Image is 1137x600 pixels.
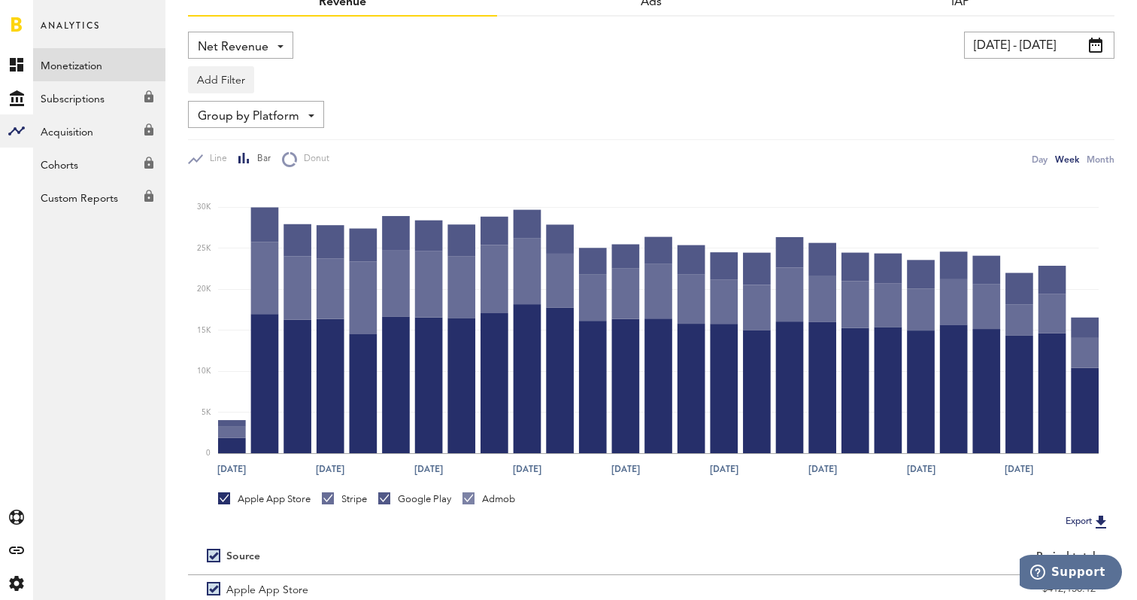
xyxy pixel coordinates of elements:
[808,462,837,476] text: [DATE]
[316,462,344,476] text: [DATE]
[297,153,329,166] span: Donut
[1005,462,1033,476] text: [DATE]
[198,104,299,129] span: Group by Platform
[197,245,211,252] text: 25K
[217,462,246,476] text: [DATE]
[907,462,935,476] text: [DATE]
[1055,151,1079,167] div: Week
[513,462,541,476] text: [DATE]
[197,204,211,212] text: 30K
[670,577,1096,600] div: $412,150.12
[33,148,165,181] a: Cohorts
[197,285,211,293] text: 20K
[41,17,100,48] span: Analytics
[33,181,165,214] a: Custom Reports
[414,462,443,476] text: [DATE]
[202,409,211,416] text: 5K
[203,153,227,166] span: Line
[33,48,165,81] a: Monetization
[611,462,640,476] text: [DATE]
[462,492,515,506] div: Admob
[198,35,268,60] span: Net Revenue
[322,492,367,506] div: Stripe
[710,462,738,476] text: [DATE]
[1020,555,1122,592] iframe: Opens a widget where you can find more information
[1061,512,1114,531] button: Export
[197,327,211,334] text: 15K
[33,81,165,114] a: Subscriptions
[218,492,311,506] div: Apple App Store
[250,153,271,166] span: Bar
[378,492,451,506] div: Google Play
[1092,513,1110,531] img: Export
[33,114,165,148] a: Acquisition
[226,550,260,563] div: Source
[197,367,211,375] text: 10K
[188,66,254,93] button: Add Filter
[670,550,1096,563] div: Period total
[1032,151,1048,167] div: Day
[1087,151,1114,167] div: Month
[206,449,211,457] text: 0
